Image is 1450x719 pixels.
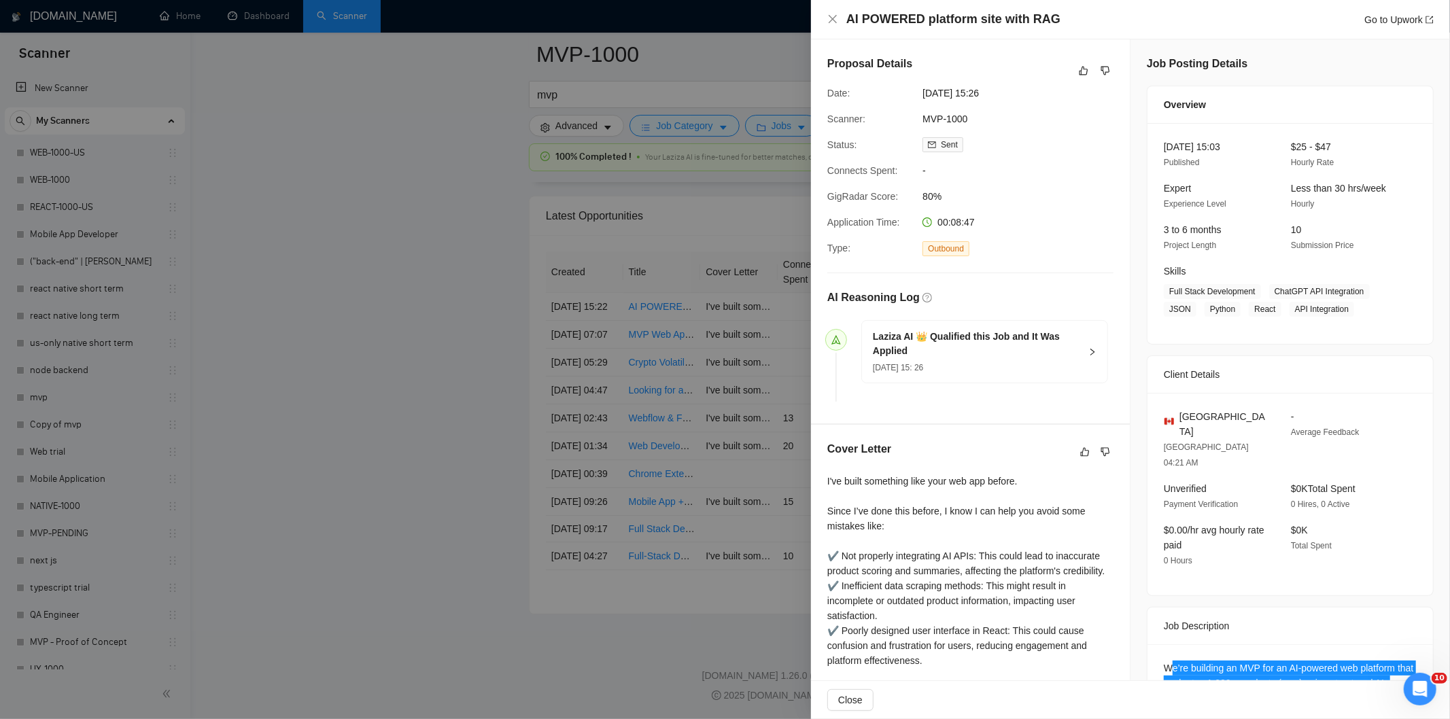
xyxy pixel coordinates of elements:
[1164,97,1206,112] span: Overview
[1164,417,1174,426] img: 🇨🇦
[1164,158,1200,167] span: Published
[1291,141,1331,152] span: $25 - $47
[1164,483,1207,494] span: Unverified
[941,140,958,150] span: Sent
[831,335,841,345] span: send
[827,88,850,99] span: Date:
[827,14,838,24] span: close
[1164,525,1264,550] span: $0.00/hr avg hourly rate paid
[1079,65,1088,76] span: like
[922,111,1126,126] span: MVP-1000
[922,86,1126,101] span: [DATE] 15:26
[922,241,969,256] span: Outbound
[922,163,1126,178] span: -
[922,189,1126,204] span: 80%
[1164,266,1186,277] span: Skills
[1077,444,1093,460] button: like
[928,141,936,149] span: mail
[827,113,865,124] span: Scanner:
[1097,63,1114,79] button: dislike
[1291,483,1356,494] span: $0K Total Spent
[1101,65,1110,76] span: dislike
[1205,302,1241,317] span: Python
[1088,348,1097,356] span: right
[1164,183,1191,194] span: Expert
[827,56,912,72] h5: Proposal Details
[1291,241,1354,250] span: Submission Price
[827,165,898,176] span: Connects Spent:
[827,290,920,306] h5: AI Reasoning Log
[922,217,932,227] span: clock-circle
[1291,525,1308,536] span: $0K
[1164,284,1261,299] span: Full Stack Development
[1164,442,1249,468] span: [GEOGRAPHIC_DATA] 04:21 AM
[1404,673,1436,705] iframe: Intercom live chat
[1164,356,1417,393] div: Client Details
[827,191,898,202] span: GigRadar Score:
[1164,141,1220,152] span: [DATE] 15:03
[1269,284,1370,299] span: ChatGPT API Integration
[873,363,923,372] span: [DATE] 15: 26
[1291,158,1334,167] span: Hourly Rate
[827,14,838,25] button: Close
[922,293,932,302] span: question-circle
[1291,199,1315,209] span: Hourly
[1291,183,1386,194] span: Less than 30 hrs/week
[1364,14,1434,25] a: Go to Upworkexport
[827,217,900,228] span: Application Time:
[827,441,891,457] h5: Cover Letter
[1164,241,1216,250] span: Project Length
[1164,608,1417,644] div: Job Description
[937,217,975,228] span: 00:08:47
[838,692,863,707] span: Close
[1432,673,1447,684] span: 10
[1101,446,1110,457] span: dislike
[1179,409,1269,439] span: [GEOGRAPHIC_DATA]
[1164,199,1226,209] span: Experience Level
[1291,427,1360,437] span: Average Feedback
[1291,499,1350,509] span: 0 Hires, 0 Active
[1080,446,1090,457] span: like
[1164,499,1238,509] span: Payment Verification
[1291,541,1332,550] span: Total Spent
[1249,302,1281,317] span: React
[1097,444,1114,460] button: dislike
[873,330,1080,358] h5: Laziza AI 👑 Qualified this Job and It Was Applied
[1291,411,1294,422] span: -
[827,689,874,711] button: Close
[827,243,850,253] span: Type:
[827,139,857,150] span: Status:
[1426,16,1434,24] span: export
[1290,302,1354,317] span: API Integration
[846,11,1060,28] h4: AI POWERED platform site with RAG
[1075,63,1092,79] button: like
[1164,556,1192,565] span: 0 Hours
[1164,302,1196,317] span: JSON
[1147,56,1247,72] h5: Job Posting Details
[1164,224,1222,235] span: 3 to 6 months
[1291,224,1302,235] span: 10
